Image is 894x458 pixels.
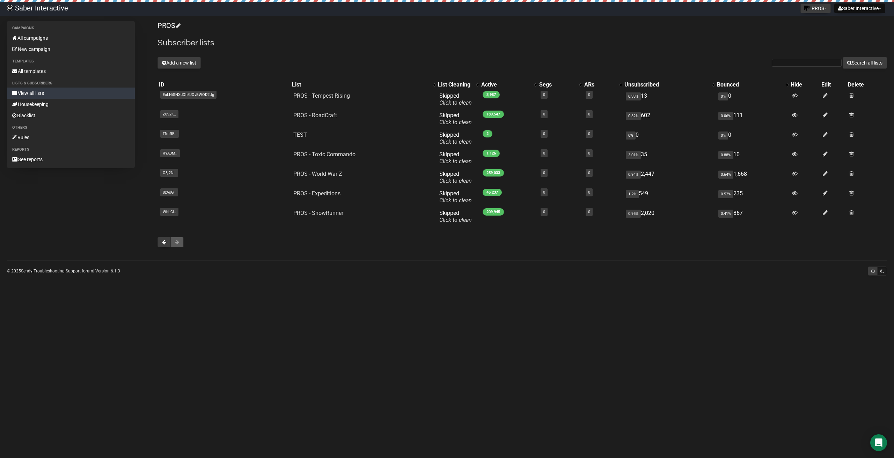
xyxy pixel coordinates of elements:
div: Edit [821,81,845,88]
td: 0 [716,129,789,148]
a: 0 [543,92,545,97]
th: Bounced: No sort applied, activate to apply an ascending sort [716,80,789,90]
td: 549 [623,187,716,207]
div: Bounced [717,81,782,88]
span: 0% [626,132,636,140]
a: 0 [543,210,545,214]
a: 0 [543,112,545,117]
th: ARs: No sort applied, activate to apply an ascending sort [583,80,623,90]
a: Click to clean [439,158,472,165]
a: PROS - Tempest Rising [293,92,350,99]
th: Delete: No sort applied, sorting is disabled [847,80,887,90]
a: PROS - World War Z [293,171,342,177]
td: 1,668 [716,168,789,187]
a: PROS - SnowRunner [293,210,343,216]
td: 111 [716,109,789,129]
th: List Cleaning: No sort applied, activate to apply an ascending sort [437,80,480,90]
img: ec1bccd4d48495f5e7d53d9a520ba7e5 [7,5,13,11]
a: Housekeeping [7,99,135,110]
a: 0 [543,190,545,195]
span: Skipped [439,92,472,106]
div: Open Intercom Messenger [870,434,887,451]
a: 0 [543,132,545,136]
img: favicons [804,5,810,11]
a: TEST [293,132,307,138]
div: Unsubscribed [624,81,709,88]
td: 2,020 [623,207,716,226]
a: View all lists [7,88,135,99]
td: 10 [716,148,789,168]
div: List Cleaning [438,81,473,88]
a: 0 [588,171,590,175]
span: 0.52% [718,190,733,198]
span: WhLCl.. [160,208,178,216]
span: EuLHiSNXdQhEJQvBWOD2Ug [160,91,217,99]
div: ARs [584,81,616,88]
li: Reports [7,145,135,154]
div: List [292,81,430,88]
span: 8zAsG.. [160,188,178,196]
td: 35 [623,148,716,168]
th: ID: No sort applied, sorting is disabled [157,80,291,90]
a: PROS - RoadCraft [293,112,337,119]
td: 0 [716,90,789,109]
span: 1.2% [626,190,639,198]
span: RYA3M.. [160,149,180,157]
a: PROS [157,21,179,30]
td: 602 [623,109,716,129]
div: ID [159,81,289,88]
span: 1,126 [483,150,500,157]
button: Add a new list [157,57,201,69]
a: Click to clean [439,217,472,223]
a: 0 [588,132,590,136]
span: 0% [718,92,728,100]
a: PROS - Expeditions [293,190,340,197]
a: 0 [543,171,545,175]
li: Others [7,123,135,132]
th: Edit: No sort applied, sorting is disabled [820,80,846,90]
a: Blacklist [7,110,135,121]
a: 0 [588,210,590,214]
span: 0.95% [626,210,641,218]
a: All campaigns [7,32,135,44]
span: 0% [718,132,728,140]
td: 867 [716,207,789,226]
li: Campaigns [7,24,135,32]
span: 3,987 [483,91,500,98]
a: 0 [543,151,545,156]
span: Skipped [439,171,472,184]
button: Search all lists [843,57,887,69]
span: Skipped [439,190,472,204]
td: 2,447 [623,168,716,187]
a: Click to clean [439,197,472,204]
span: Skipped [439,132,472,145]
a: New campaign [7,44,135,55]
a: Sendy [21,269,32,273]
li: Lists & subscribers [7,79,135,88]
a: 0 [588,112,590,117]
span: 209,945 [483,208,504,216]
span: 259,033 [483,169,504,177]
span: Skipped [439,112,472,126]
span: 189,547 [483,111,504,118]
a: 0 [588,190,590,195]
span: 0.32% [626,112,641,120]
div: Delete [848,81,886,88]
span: Skipped [439,151,472,165]
th: Unsubscribed: No sort applied, activate to apply an ascending sort [623,80,716,90]
th: List: No sort applied, activate to apply an ascending sort [291,80,437,90]
span: 0.41% [718,210,733,218]
span: O3j2N.. [160,169,178,177]
span: Skipped [439,210,472,223]
button: Saber Interactive [834,3,885,13]
td: 235 [716,187,789,207]
a: Support forum [66,269,93,273]
span: 0.94% [626,171,641,179]
span: fTmRE.. [160,130,179,138]
h2: Subscriber lists [157,37,887,49]
div: Segs [539,81,576,88]
a: See reports [7,154,135,165]
a: 0 [588,92,590,97]
button: PROS [800,3,831,13]
li: Templates [7,57,135,66]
